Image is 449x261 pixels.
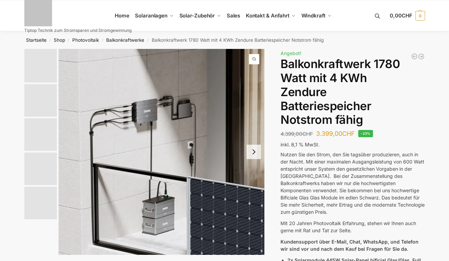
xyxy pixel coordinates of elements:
a: Solar-Zubehör [176,0,224,31]
a: Shop [54,37,65,43]
span: / [144,38,151,43]
bdi: 4.399,00 [280,131,313,137]
a: Balkonkraftwerk 900/600 Watt bificial Glas/Glas [418,53,425,60]
span: 0,00 [390,12,412,19]
span: Angebot! [280,50,301,56]
span: / [65,38,72,43]
img: solakon-balkonkraftwerk-890-800w-2-x-445wp-module-growatt-neo-800m-x-growatt-noah-2000-schuko-kab... [24,187,57,219]
img: Zendure-solar-flow-Batteriespeicher für Balkonkraftwerke [24,49,57,82]
span: Solar-Zubehör [179,12,215,19]
img: Zendure-solar-flow-Batteriespeicher für Balkonkraftwerke [59,49,265,255]
img: Zendure Batteriespeicher-wie anschliessen [24,118,57,151]
span: -23% [358,130,373,137]
span: Solaranlagen [135,12,167,19]
a: Sales [224,0,243,31]
p: Mit 20 Jahren Photovoltaik Erfahrung, stehen wir Ihnen auch gerne mit Rat und Tat zur Seite. [280,220,425,234]
span: Kontakt & Anfahrt [246,12,289,19]
img: Zendure-solar-flow-Batteriespeicher für Balkonkraftwerke [24,84,57,117]
a: Solaranlagen [132,0,176,31]
span: / [99,38,106,43]
p: Tiptop Technik zum Stromsparen und Stromgewinnung [24,28,132,32]
span: 0 [415,11,425,21]
span: CHF [342,130,355,137]
a: Balkonkraftwerke [106,37,144,43]
a: Kontakt & Anfahrt [243,0,298,31]
a: Zendure-solar-flow-Batteriespeicher für BalkonkraftwerkeZnedure solar flow Batteriespeicher fuer ... [59,49,265,255]
h1: Balkonkraftwerk 1780 Watt mit 4 KWh Zendure Batteriespeicher Notstrom fähig [280,57,425,127]
a: Startseite [26,37,47,43]
span: / [47,38,54,43]
strong: Kundensupport über E-Mail, Chat, WhatsApp, und Telefon wir sind vor und nach dem Kauf bei Fragen ... [280,239,419,252]
a: Windkraft [298,0,334,31]
a: Photovoltaik [72,37,99,43]
bdi: 3.399,00 [316,130,355,137]
span: CHF [402,12,412,19]
a: Flexible Solarpanel (1×120 W) & SolarLaderegler [411,53,418,60]
span: CHF [302,131,313,137]
span: inkl. 8,1 % MwSt. [280,142,320,147]
a: 0,00CHF 0 [390,5,425,26]
span: Sales [227,12,240,19]
span: Windkraft [301,12,325,19]
button: Next slide [247,145,261,159]
nav: Breadcrumb [12,31,437,49]
p: Nutzen Sie den Strom, den Sie tagsüber produzieren, auch in der Nacht. Mit einer maximalen Ausgan... [280,151,425,216]
img: Maysun [24,153,57,185]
